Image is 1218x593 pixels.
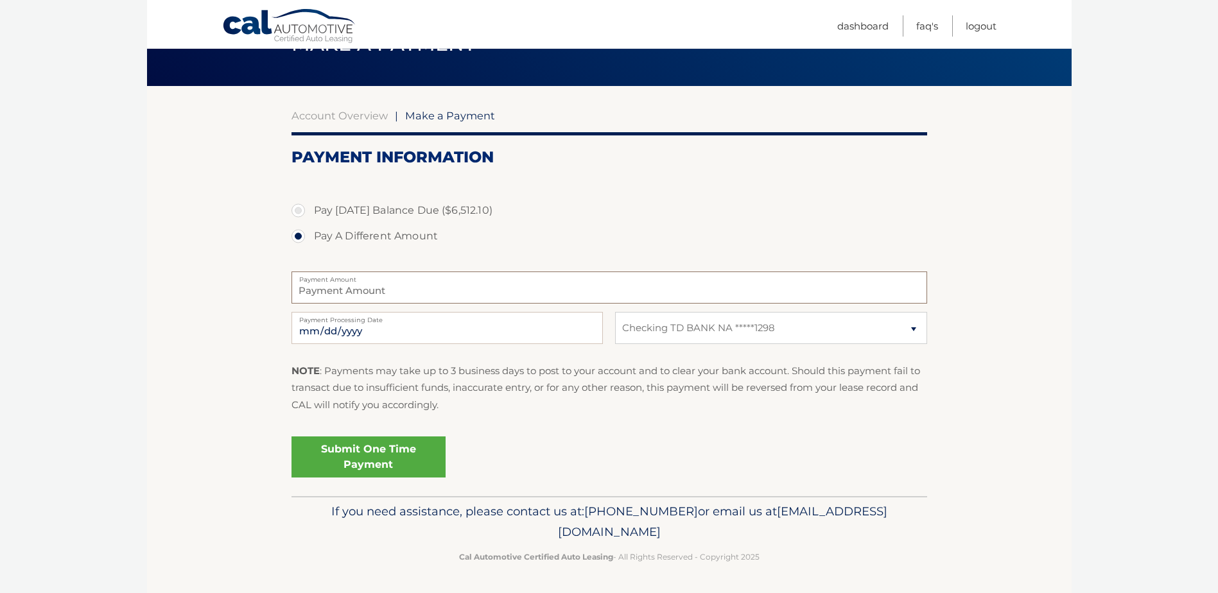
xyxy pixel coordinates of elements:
a: FAQ's [916,15,938,37]
a: Account Overview [291,109,388,122]
a: Cal Automotive [222,8,357,46]
a: Logout [966,15,996,37]
input: Payment Date [291,312,603,344]
strong: NOTE [291,365,320,377]
label: Pay [DATE] Balance Due ($6,512.10) [291,198,927,223]
h2: Payment Information [291,148,927,167]
a: Dashboard [837,15,889,37]
strong: Cal Automotive Certified Auto Leasing [459,552,613,562]
label: Payment Processing Date [291,312,603,322]
p: : Payments may take up to 3 business days to post to your account and to clear your bank account.... [291,363,927,413]
label: Pay A Different Amount [291,223,927,249]
span: Make a Payment [405,109,495,122]
input: Payment Amount [291,271,927,304]
span: [EMAIL_ADDRESS][DOMAIN_NAME] [558,504,887,539]
p: If you need assistance, please contact us at: or email us at [300,501,919,542]
a: Submit One Time Payment [291,436,446,477]
span: [PHONE_NUMBER] [584,504,698,519]
span: | [395,109,398,122]
p: - All Rights Reserved - Copyright 2025 [300,550,919,563]
label: Payment Amount [291,271,927,282]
